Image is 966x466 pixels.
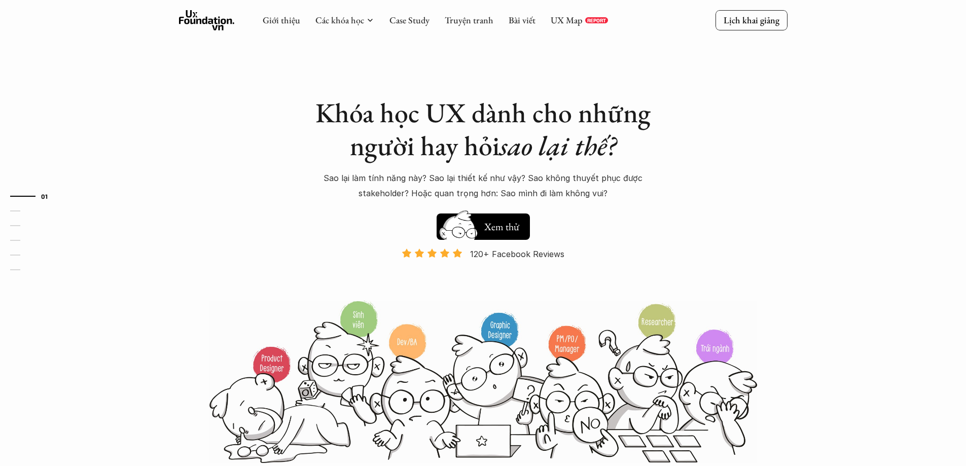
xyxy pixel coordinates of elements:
a: Giới thiệu [263,14,300,26]
a: Truyện tranh [445,14,493,26]
a: 120+ Facebook Reviews [393,248,574,299]
a: Xem thử [437,208,530,240]
h1: Khóa học UX dành cho những người hay hỏi [306,96,661,162]
a: 01 [10,190,58,202]
a: REPORT [585,17,608,23]
em: sao lại thế? [499,128,616,163]
a: Lịch khai giảng [715,10,788,30]
p: Lịch khai giảng [724,14,779,26]
strong: 01 [41,193,48,200]
a: UX Map [551,14,583,26]
a: Các khóa học [315,14,364,26]
p: REPORT [587,17,606,23]
h5: Xem thử [484,220,519,234]
a: Bài viết [509,14,535,26]
p: Sao lại làm tính năng này? Sao lại thiết kế như vậy? Sao không thuyết phục được stakeholder? Hoặc... [306,170,661,201]
p: 120+ Facebook Reviews [470,246,564,262]
a: Case Study [389,14,430,26]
